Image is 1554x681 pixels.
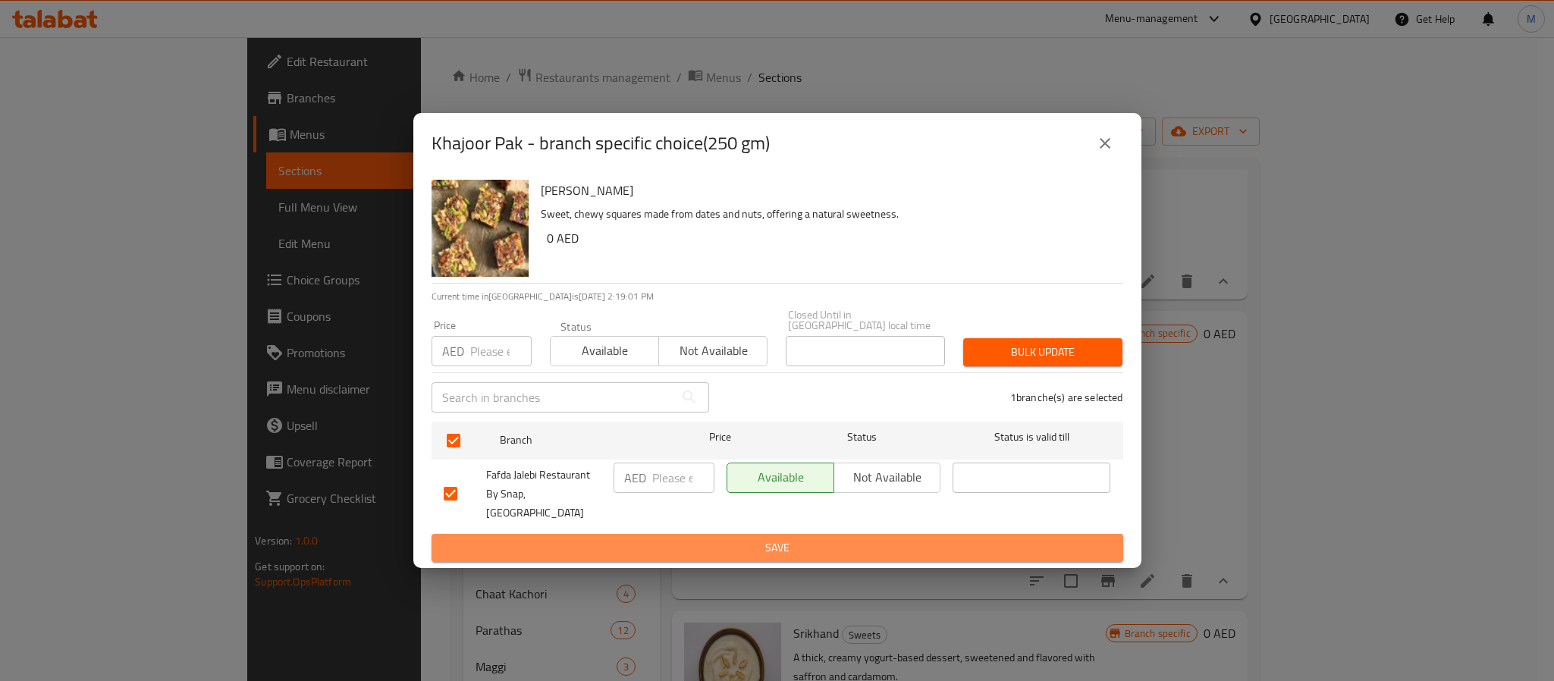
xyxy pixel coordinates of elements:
[470,336,532,366] input: Please enter price
[550,336,659,366] button: Available
[783,428,940,447] span: Status
[1010,390,1123,405] p: 1 branche(s) are selected
[975,343,1110,362] span: Bulk update
[670,428,771,447] span: Price
[727,463,834,493] button: Available
[733,466,828,488] span: Available
[432,382,674,413] input: Search in branches
[432,180,529,277] img: Khajoor Pak
[953,428,1110,447] span: Status is valid till
[834,463,941,493] button: Not available
[541,205,1111,224] p: Sweet, chewy squares made from dates and nuts, offering a natural sweetness.
[541,180,1111,201] h6: [PERSON_NAME]
[624,469,646,487] p: AED
[658,336,768,366] button: Not available
[665,340,761,362] span: Not available
[557,340,653,362] span: Available
[432,131,770,155] h2: Khajoor Pak - branch specific choice(250 gm)
[444,538,1111,557] span: Save
[500,431,658,450] span: Branch
[963,338,1122,366] button: Bulk update
[442,342,464,360] p: AED
[486,466,601,523] span: Fafda Jalebi Restaurant By Snap, [GEOGRAPHIC_DATA]
[547,228,1111,249] h6: 0 AED
[652,463,714,493] input: Please enter price
[432,534,1123,562] button: Save
[1087,125,1123,162] button: close
[840,466,935,488] span: Not available
[432,290,1123,303] p: Current time in [GEOGRAPHIC_DATA] is [DATE] 2:19:01 PM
